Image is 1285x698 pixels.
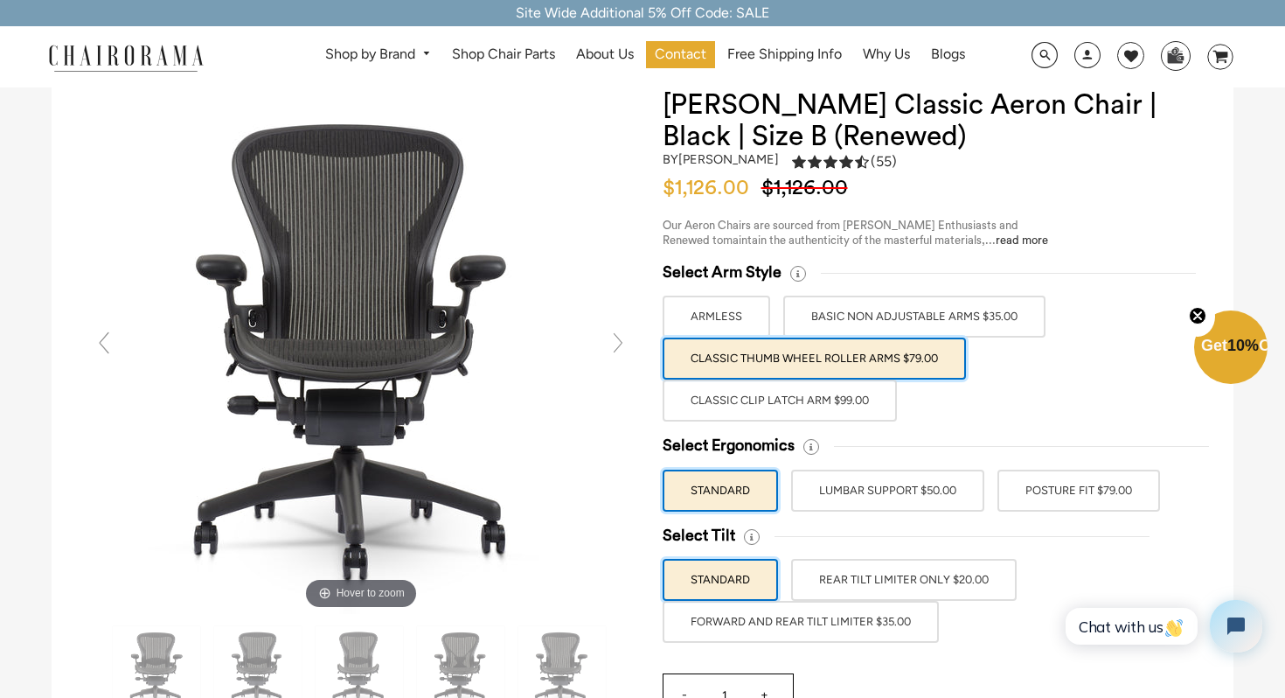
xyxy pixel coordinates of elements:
[783,296,1045,338] label: BASIC NON ADJUSTABLE ARMS $35.00
[854,41,919,68] a: Why Us
[997,470,1160,512] label: POSTURE FIT $79.00
[663,380,897,422] label: Classic Clip Latch Arm $99.00
[791,559,1017,601] label: REAR TILT LIMITER ONLY $20.00
[719,41,851,68] a: Free Shipping Info
[316,41,440,68] a: Shop by Brand
[663,262,781,283] span: Select Arm Style
[727,45,842,64] span: Free Shipping Info
[1194,312,1268,386] div: Get10%OffClose teaser
[863,45,910,64] span: Why Us
[567,41,642,68] a: About Us
[663,436,795,456] span: Select Ergonomics
[452,45,555,64] span: Shop Chair Parts
[792,152,897,171] div: 4.5 rating (55 votes)
[723,234,1048,246] span: maintain the authenticity of the masterful materials,...
[38,42,213,73] img: chairorama
[1227,337,1259,354] span: 10%
[1162,42,1189,68] img: WhatsApp_Image_2024-07-12_at_16.23.01.webp
[792,152,897,176] a: 4.5 rating (55 votes)
[1180,297,1215,337] button: Close teaser
[663,89,1199,152] h1: [PERSON_NAME] Classic Aeron Chair | Black | Size B (Renewed)
[288,41,1003,73] nav: DesktopNavigation
[791,470,984,512] label: LUMBAR SUPPORT $50.00
[443,41,564,68] a: Shop Chair Parts
[931,45,965,64] span: Blogs
[663,559,778,601] label: STANDARD
[663,178,758,199] span: $1,126.00
[1201,337,1282,354] span: Get Off
[663,152,779,167] h2: by
[761,178,857,199] span: $1,126.00
[663,296,770,338] label: ARMLESS
[576,45,634,64] span: About Us
[663,338,966,380] label: Classic Thumb Wheel Roller Arms $79.00
[663,220,1018,246] span: Our Aeron Chairs are sourced from [PERSON_NAME] Enthusiasts and Renewed to
[663,526,735,546] span: Select Tilt
[1046,585,1277,667] iframe: Tidio Chat
[99,342,623,359] a: Hover to zoom
[678,151,779,167] a: [PERSON_NAME]
[663,470,778,512] label: STANDARD
[646,41,715,68] a: Contact
[655,45,706,64] span: Contact
[663,601,939,643] label: FORWARD AND REAR TILT LIMITER $35.00
[99,89,623,614] img: DSC_4463_grande.jpg
[996,234,1048,246] a: read more
[871,153,897,171] span: (55)
[922,41,974,68] a: Blogs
